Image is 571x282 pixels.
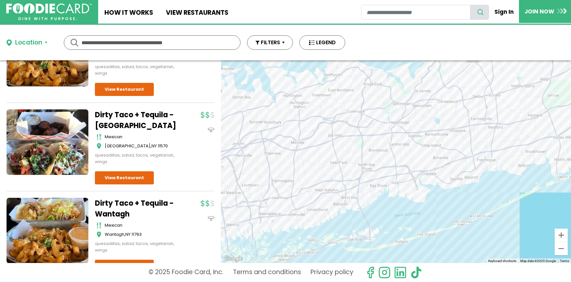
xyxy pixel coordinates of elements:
[560,259,569,263] a: Terms
[410,266,422,279] img: tiktok.svg
[158,143,168,149] span: 11570
[95,83,154,96] a: View Restaurant
[555,229,568,242] button: Zoom in
[149,266,223,279] p: © 2025 Foodie Card, Inc.
[97,231,101,238] img: map_icon.svg
[233,266,301,279] a: Terms and conditions
[223,254,244,263] a: Open this area in Google Maps (opens a new window)
[208,127,214,133] img: dinein_icon.svg
[311,266,353,279] a: Privacy policy
[15,38,42,47] div: Location
[364,266,377,279] svg: check us out on facebook
[105,134,177,140] div: mexican
[555,242,568,255] button: Zoom out
[95,152,177,165] div: quesadillas, salad, tacos, vegetarian, wings
[223,254,244,263] img: Google
[247,35,293,50] button: FILTERS
[361,5,470,20] input: restaurant search
[105,222,177,229] div: mexican
[95,64,177,76] div: quesadillas, salad, tacos, vegetarian, wings
[95,240,177,253] div: quesadillas, salad, tacos, vegetarian, wings
[105,231,124,237] span: Wantagh
[105,143,177,149] div: ,
[95,198,177,219] a: Dirty Taco + Tequila - Wantagh
[394,266,406,279] img: linkedin.svg
[105,143,151,149] span: [GEOGRAPHIC_DATA]
[97,134,101,140] img: cutlery_icon.svg
[97,222,101,229] img: cutlery_icon.svg
[208,215,214,222] img: dinein_icon.svg
[470,5,489,20] button: search
[489,5,519,19] a: Sign In
[152,143,157,149] span: NY
[488,259,516,263] button: Keyboard shortcuts
[520,259,556,263] span: Map data ©2025 Google
[125,231,131,237] span: NY
[132,231,142,237] span: 11793
[299,35,345,50] button: LEGEND
[95,109,177,131] a: Dirty Taco + Tequila - [GEOGRAPHIC_DATA]
[105,231,177,238] div: ,
[97,143,101,149] img: map_icon.svg
[7,38,47,47] button: Location
[221,60,571,263] div: Subway - Hauppauge
[95,171,154,184] a: View Restaurant
[6,3,92,21] img: FoodieCard; Eat, Drink, Save, Donate
[95,260,154,273] a: View Restaurant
